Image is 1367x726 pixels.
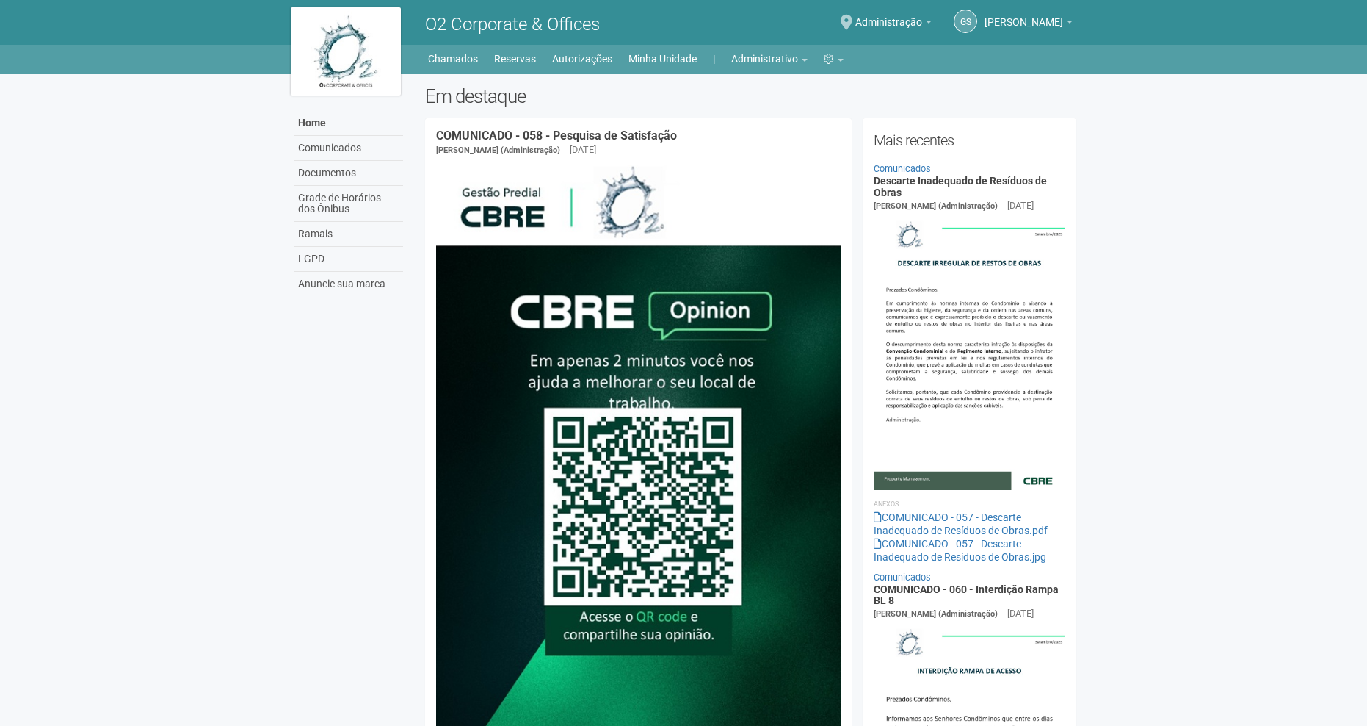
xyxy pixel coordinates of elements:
[731,48,808,69] a: Administrativo
[874,538,1046,563] a: COMUNICADO - 057 - Descarte Inadequado de Resíduos de Obras.jpg
[874,583,1059,606] a: COMUNICADO - 060 - Interdição Rampa BL 8
[874,129,1065,151] h2: Mais recentes
[425,14,600,35] span: O2 Corporate & Offices
[874,175,1047,198] a: Descarte Inadequado de Resíduos de Obras
[1007,607,1034,620] div: [DATE]
[713,48,715,69] a: |
[428,48,478,69] a: Chamados
[294,161,403,186] a: Documentos
[552,48,612,69] a: Autorizações
[294,272,403,296] a: Anuncie sua marca
[570,143,596,157] div: [DATE]
[874,572,931,583] a: Comunicados
[291,7,401,96] img: logo.jpg
[1007,199,1034,212] div: [DATE]
[985,2,1063,28] span: Gabriela Souza
[628,48,697,69] a: Minha Unidade
[294,247,403,272] a: LGPD
[874,163,931,174] a: Comunicados
[855,2,922,28] span: Administração
[294,222,403,247] a: Ramais
[824,48,844,69] a: Configurações
[874,609,998,619] span: [PERSON_NAME] (Administração)
[874,201,998,211] span: [PERSON_NAME] (Administração)
[425,85,1076,107] h2: Em destaque
[954,10,977,33] a: GS
[436,129,677,143] a: COMUNICADO - 058 - Pesquisa de Satisfação
[294,186,403,222] a: Grade de Horários dos Ônibus
[985,18,1073,30] a: [PERSON_NAME]
[494,48,536,69] a: Reservas
[874,497,1065,511] li: Anexos
[294,111,403,136] a: Home
[294,136,403,161] a: Comunicados
[436,145,560,155] span: [PERSON_NAME] (Administração)
[855,18,932,30] a: Administração
[874,511,1048,536] a: COMUNICADO - 057 - Descarte Inadequado de Resíduos de Obras.pdf
[874,213,1065,489] img: COMUNICADO%20-%20057%20-%20Descarte%20Inadequado%20de%20Res%C3%ADduos%20de%20Obras.jpg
